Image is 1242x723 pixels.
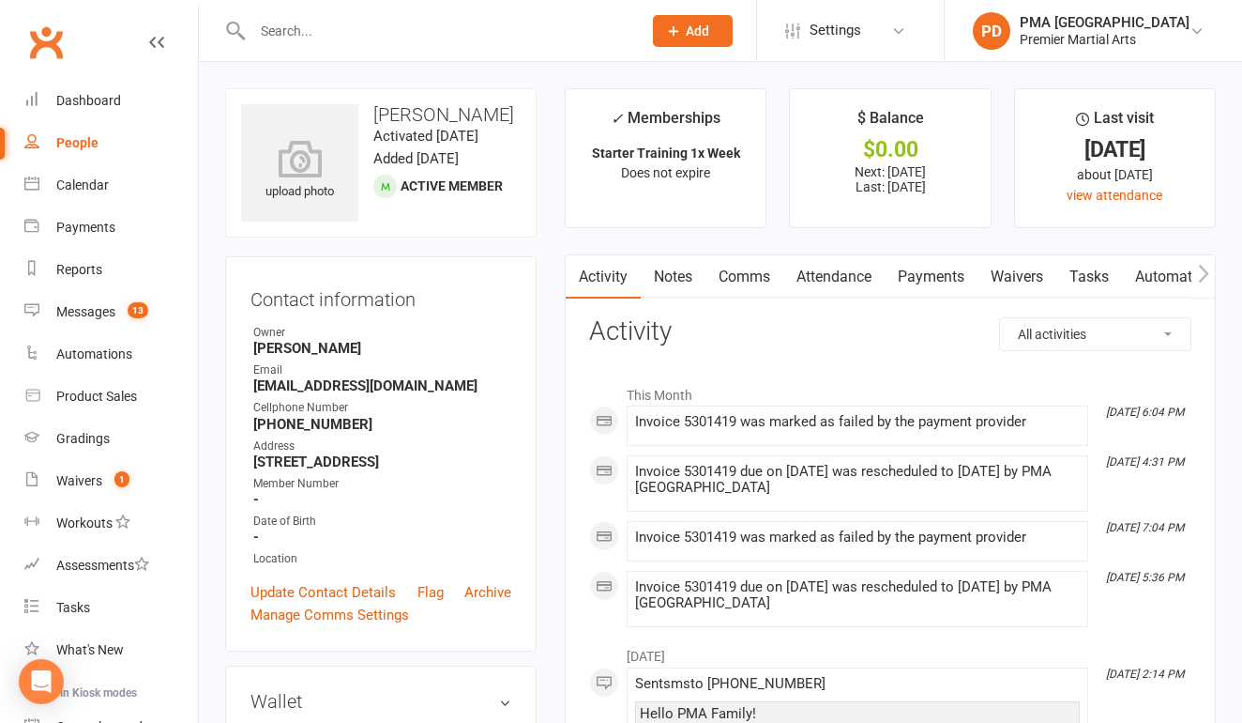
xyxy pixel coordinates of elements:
[24,249,198,291] a: Reports
[250,691,511,712] h3: Wallet
[24,502,198,545] a: Workouts
[621,165,710,180] span: Does not expire
[241,140,358,202] div: upload photo
[128,302,148,318] span: 13
[56,558,149,573] div: Assessments
[250,581,396,604] a: Update Contact Details
[1106,521,1184,534] i: [DATE] 7:04 PM
[1106,571,1184,584] i: [DATE] 5:36 PM
[24,460,198,502] a: Waivers 1
[253,399,511,417] div: Cellphone Number
[589,317,1191,346] h3: Activity
[589,637,1191,667] li: [DATE]
[373,150,459,167] time: Added [DATE]
[56,431,110,446] div: Gradings
[885,255,977,299] a: Payments
[810,9,861,52] span: Settings
[589,376,1191,406] li: This Month
[253,454,511,470] strong: [STREET_ADDRESS]
[241,104,521,125] h3: [PERSON_NAME]
[611,106,720,141] div: Memberships
[24,418,198,460] a: Gradings
[114,471,129,487] span: 1
[1122,255,1234,299] a: Automations
[611,110,623,128] i: ✓
[705,255,783,299] a: Comms
[1106,406,1184,419] i: [DATE] 6:04 PM
[1067,188,1162,203] a: view attendance
[56,262,102,277] div: Reports
[56,220,115,235] div: Payments
[24,376,198,418] a: Product Sales
[807,164,973,194] p: Next: [DATE] Last: [DATE]
[24,291,198,333] a: Messages 13
[253,513,511,531] div: Date of Birth
[56,346,132,361] div: Automations
[1106,668,1184,681] i: [DATE] 2:14 PM
[56,135,98,150] div: People
[253,361,511,379] div: Email
[253,377,511,394] strong: [EMAIL_ADDRESS][DOMAIN_NAME]
[24,207,198,249] a: Payments
[24,164,198,207] a: Calendar
[250,282,511,310] h3: Contact information
[1020,14,1189,31] div: PMA [GEOGRAPHIC_DATA]
[24,629,198,671] a: What's New
[253,475,511,493] div: Member Number
[973,12,1010,50] div: PD
[23,19,69,66] a: Clubworx
[253,340,511,357] strong: [PERSON_NAME]
[253,438,511,455] div: Address
[253,416,511,433] strong: [PHONE_NUMBER]
[635,464,1080,496] div: Invoice 5301419 due on [DATE] was rescheduled to [DATE] by PMA [GEOGRAPHIC_DATA]
[24,80,198,122] a: Dashboard
[1056,255,1122,299] a: Tasks
[247,18,629,44] input: Search...
[56,600,90,615] div: Tasks
[253,550,511,568] div: Location
[783,255,885,299] a: Attendance
[1032,140,1198,160] div: [DATE]
[24,122,198,164] a: People
[653,15,733,47] button: Add
[417,581,444,604] a: Flag
[56,93,121,108] div: Dashboard
[635,675,825,692] span: Sent sms to [PHONE_NUMBER]
[635,530,1080,546] div: Invoice 5301419 was marked as failed by the payment provider
[566,255,641,299] a: Activity
[401,178,503,193] span: Active member
[807,140,973,160] div: $0.00
[253,324,511,342] div: Owner
[592,146,740,161] strong: Starter Training 1x Week
[250,604,409,626] a: Manage Comms Settings
[56,389,137,404] div: Product Sales
[464,581,511,604] a: Archive
[56,177,109,192] div: Calendar
[56,642,124,657] div: What's New
[635,579,1080,611] div: Invoice 5301419 due on [DATE] was rescheduled to [DATE] by PMA [GEOGRAPHIC_DATA]
[24,333,198,376] a: Automations
[641,255,705,299] a: Notes
[977,255,1056,299] a: Waivers
[1076,106,1154,140] div: Last visit
[56,515,113,531] div: Workouts
[253,529,511,546] strong: -
[253,491,511,508] strong: -
[56,304,115,319] div: Messages
[19,659,64,704] div: Open Intercom Messenger
[24,587,198,629] a: Tasks
[1032,164,1198,185] div: about [DATE]
[1106,455,1184,469] i: [DATE] 4:31 PM
[686,23,709,38] span: Add
[373,128,478,145] time: Activated [DATE]
[24,545,198,587] a: Assessments
[857,106,924,140] div: $ Balance
[1020,31,1189,48] div: Premier Martial Arts
[56,473,102,488] div: Waivers
[635,414,1080,430] div: Invoice 5301419 was marked as failed by the payment provider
